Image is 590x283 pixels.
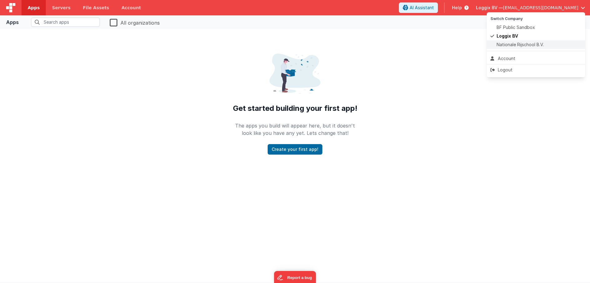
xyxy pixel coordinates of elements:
[490,55,581,62] div: Account
[497,33,518,39] span: Loggix BV
[497,42,544,48] span: Nationale Rijschool B.V.
[497,24,535,30] span: BF Public Sandbox
[490,67,581,73] div: Logout
[490,17,581,21] h5: Switch Company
